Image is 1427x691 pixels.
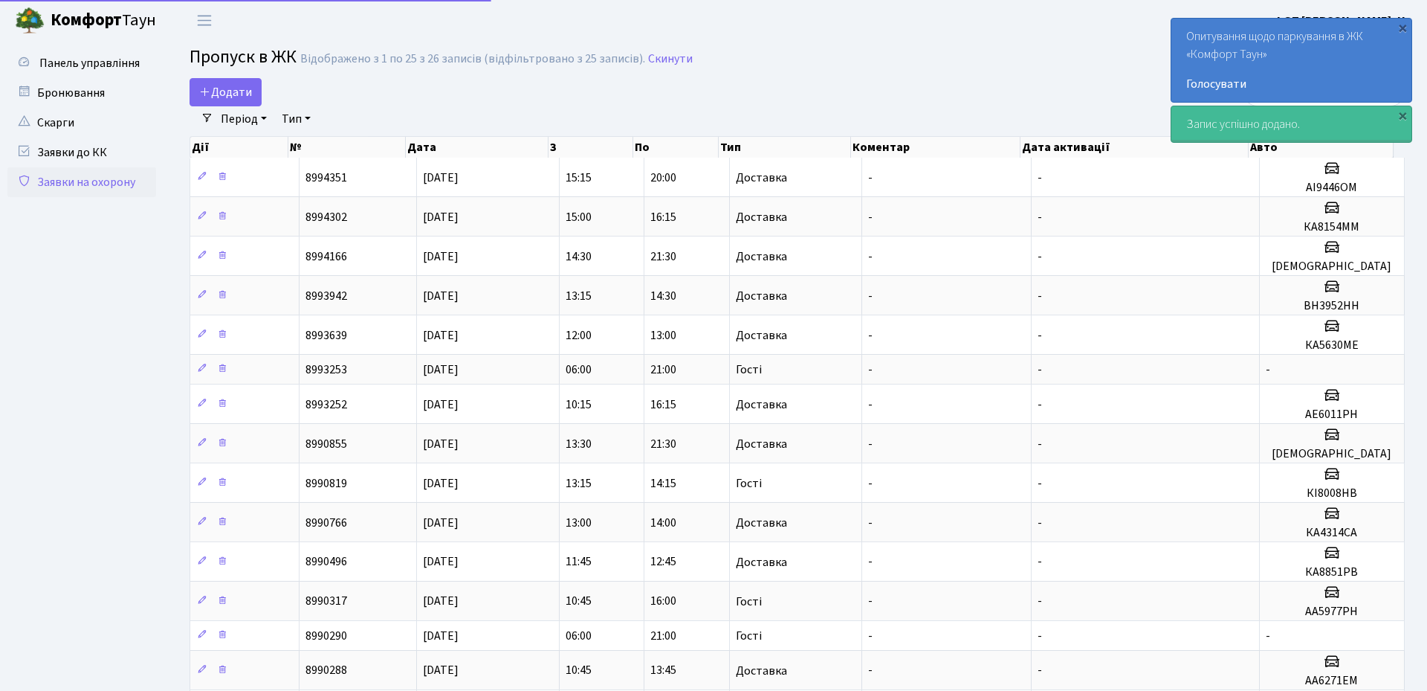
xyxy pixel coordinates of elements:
div: Відображено з 1 по 25 з 26 записів (відфільтровано з 25 записів). [300,52,645,66]
a: Заявки на охорону [7,167,156,197]
span: - [868,554,873,571]
span: - [868,396,873,413]
span: - [1038,209,1042,225]
span: [DATE] [423,515,459,531]
span: Доставка [736,556,787,568]
span: - [1038,515,1042,531]
span: [DATE] [423,475,459,492]
span: 8993252 [305,396,347,413]
span: 14:15 [650,475,676,492]
span: - [868,248,873,265]
span: 21:00 [650,361,676,378]
span: Гості [736,478,762,489]
span: - [1038,663,1042,679]
span: Доставка [736,438,787,450]
span: [DATE] [423,628,459,644]
div: Запис успішно додано. [1171,106,1411,142]
span: - [868,209,873,225]
a: Панель управління [7,48,156,78]
span: [DATE] [423,663,459,679]
span: 8993253 [305,361,347,378]
span: [DATE] [423,436,459,452]
span: - [1038,361,1042,378]
span: 8990288 [305,663,347,679]
h5: [DEMOGRAPHIC_DATA] [1266,260,1398,274]
button: Переключити навігацію [186,8,223,33]
a: Тип [276,106,317,132]
span: 8994351 [305,170,347,186]
span: 8990496 [305,554,347,571]
span: - [868,327,873,344]
span: 16:15 [650,209,676,225]
span: 15:00 [566,209,592,225]
th: З [549,137,633,158]
span: Доставка [736,290,787,302]
span: - [1038,170,1042,186]
span: [DATE] [423,288,459,304]
span: - [868,594,873,610]
h5: [DEMOGRAPHIC_DATA] [1266,447,1398,461]
h5: АЕ6011РН [1266,408,1398,422]
span: 8990819 [305,475,347,492]
span: 13:45 [650,663,676,679]
span: Доставка [736,172,787,184]
span: 15:15 [566,170,592,186]
span: 8990855 [305,436,347,452]
b: Комфорт [51,8,122,32]
span: - [868,288,873,304]
span: [DATE] [423,594,459,610]
span: Доставка [736,330,787,341]
div: × [1395,108,1410,123]
span: [DATE] [423,396,459,413]
span: 14:30 [566,248,592,265]
span: - [1038,396,1042,413]
span: [DATE] [423,209,459,225]
span: [DATE] [423,554,459,571]
span: - [1038,475,1042,492]
span: 06:00 [566,361,592,378]
th: По [633,137,718,158]
span: - [868,475,873,492]
h5: КА5630МЕ [1266,338,1398,353]
h5: КА8851РВ [1266,565,1398,579]
span: 8993942 [305,288,347,304]
a: Заявки до КК [7,138,156,167]
span: - [868,361,873,378]
a: Голосувати [1186,75,1397,93]
span: Додати [199,84,252,100]
span: 21:00 [650,628,676,644]
span: 12:00 [566,327,592,344]
a: Період [215,106,273,132]
span: 8994302 [305,209,347,225]
h5: АА6271ЕМ [1266,674,1398,688]
span: 20:00 [650,170,676,186]
span: - [868,515,873,531]
span: - [1038,554,1042,571]
span: 16:00 [650,594,676,610]
span: [DATE] [423,170,459,186]
span: 8990317 [305,594,347,610]
span: 13:30 [566,436,592,452]
span: - [1266,361,1270,378]
h5: КА8154ММ [1266,220,1398,234]
span: 16:15 [650,396,676,413]
span: 11:45 [566,554,592,571]
span: 21:30 [650,248,676,265]
th: № [288,137,406,158]
th: Дії [190,137,288,158]
a: Додати [190,78,262,106]
span: Гості [736,630,762,642]
span: - [868,436,873,452]
span: 12:45 [650,554,676,571]
a: Скинути [648,52,693,66]
div: Опитування щодо паркування в ЖК «Комфорт Таун» [1171,19,1411,102]
h5: АІ9446ОМ [1266,181,1398,195]
th: Авто [1249,137,1394,158]
span: Пропуск в ЖК [190,44,297,70]
div: × [1395,20,1410,35]
span: 13:00 [566,515,592,531]
span: Доставка [736,517,787,529]
th: Дата [406,137,549,158]
img: logo.png [15,6,45,36]
h5: ВН3952НН [1266,299,1398,313]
